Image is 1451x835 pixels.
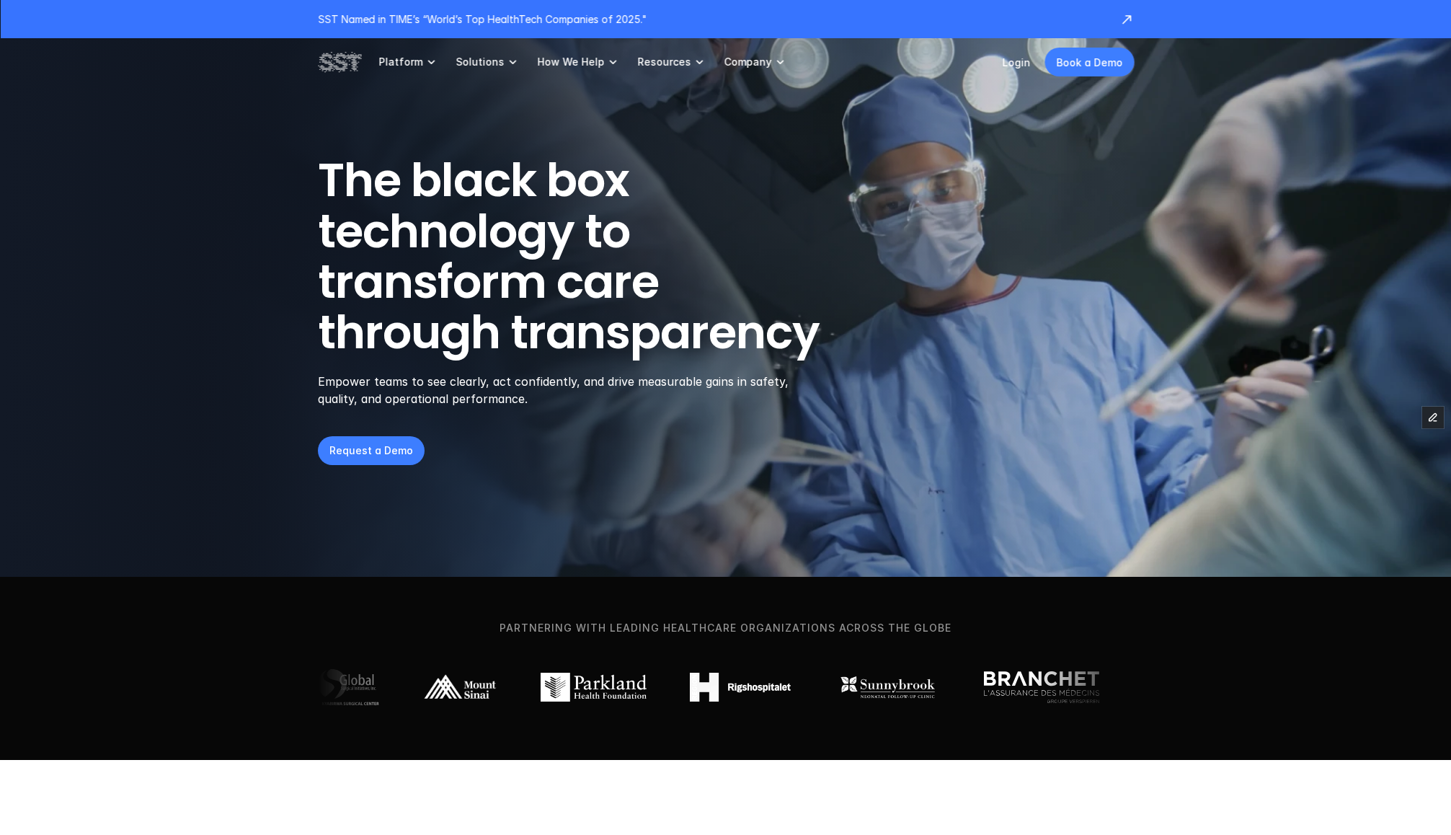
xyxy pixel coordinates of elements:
[318,155,889,358] h1: The black box technology to transform care through transparency
[318,373,807,407] p: Empower teams to see clearly, act confidently, and drive measurable gains in safety, quality, and...
[637,56,691,69] p: Resources
[724,56,771,69] p: Company
[378,38,438,86] a: Platform
[456,56,504,69] p: Solutions
[690,673,791,702] img: Rigshospitalet logo
[318,50,361,74] img: SST logo
[318,436,425,465] a: Request a Demo
[537,56,604,69] p: How We Help
[834,673,941,702] img: Sunnybrook logo
[329,443,413,458] p: Request a Demo
[1422,407,1444,428] button: Edit Framer Content
[318,12,1105,27] p: SST Named in TIME’s “World’s Top HealthTech Companies of 2025."
[1002,56,1030,69] a: Login
[541,673,647,702] img: Parkland logo
[1056,55,1122,70] p: Book a Demo
[378,56,422,69] p: Platform
[422,673,497,702] img: Mount Sinai logo
[25,620,1426,636] p: Partnering with leading healthcare organizations across the globe
[1044,48,1134,76] a: Book a Demo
